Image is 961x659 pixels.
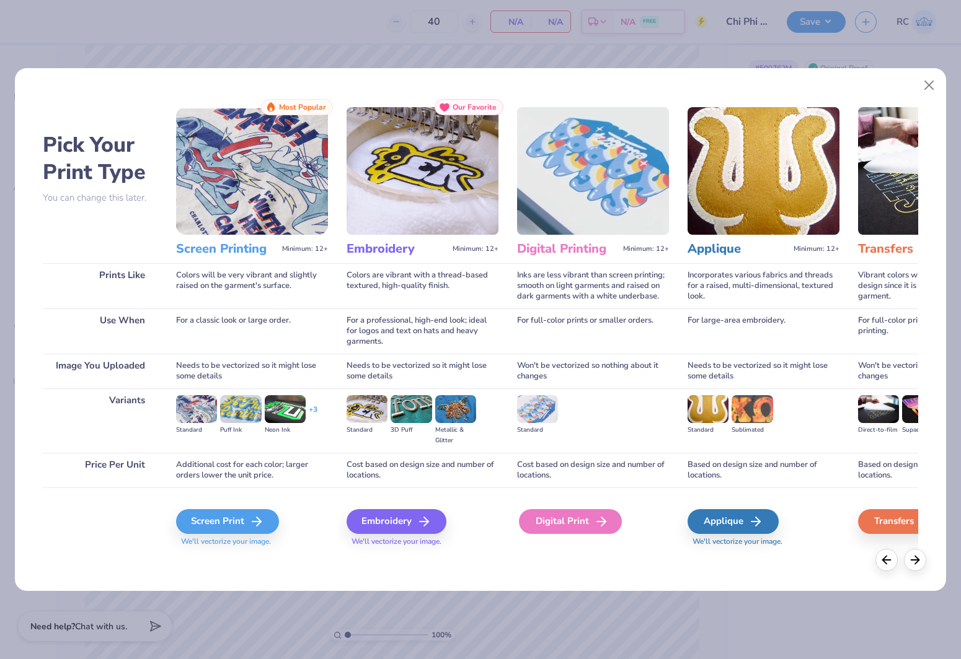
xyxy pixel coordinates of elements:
div: Incorporates various fabrics and threads for a raised, multi-dimensional, textured look. [688,263,839,308]
img: Supacolor [902,395,943,422]
div: Inks are less vibrant than screen printing; smooth on light garments and raised on dark garments ... [517,263,669,308]
div: Direct-to-film [858,425,899,435]
img: Sublimated [732,395,773,422]
span: We'll vectorize your image. [347,536,498,547]
span: We'll vectorize your image. [688,536,839,547]
img: Neon Ink [265,395,306,422]
span: Minimum: 12+ [453,245,498,253]
img: Puff Ink [220,395,261,422]
img: Standard [176,395,217,422]
div: Applique [688,509,779,534]
div: For a professional, high-end look; ideal for logos and text on hats and heavy garments. [347,308,498,354]
div: Variants [43,388,157,452]
div: For full-color prints or smaller orders. [517,308,669,354]
div: Cost based on design size and number of locations. [517,453,669,487]
h3: Embroidery [347,241,448,257]
div: 3D Puff [391,425,432,435]
div: Standard [347,425,387,435]
img: Standard [517,395,558,422]
div: Transfers [858,509,949,534]
div: Image You Uploaded [43,354,157,388]
div: Neon Ink [265,425,306,435]
div: Sublimated [732,425,773,435]
span: Minimum: 12+ [282,245,328,253]
h3: Screen Printing [176,241,277,257]
img: Applique [688,107,839,235]
div: Additional cost for each color; larger orders lower the unit price. [176,453,328,487]
div: Puff Ink [220,425,261,435]
div: Prints Like [43,263,157,308]
p: You can change this later. [43,193,157,203]
div: Standard [517,425,558,435]
img: Standard [347,395,387,422]
img: Metallic & Glitter [435,395,476,422]
div: Standard [688,425,728,435]
div: Metallic & Glitter [435,425,476,446]
span: We'll vectorize your image. [176,536,328,547]
span: Minimum: 12+ [623,245,669,253]
img: Standard [688,395,728,422]
span: Minimum: 12+ [794,245,839,253]
img: 3D Puff [391,395,432,422]
div: Needs to be vectorized so it might lose some details [688,354,839,388]
div: Based on design size and number of locations. [688,453,839,487]
div: Cost based on design size and number of locations. [347,453,498,487]
div: Won't be vectorized so nothing about it changes [517,354,669,388]
div: For large-area embroidery. [688,308,839,354]
div: Supacolor [902,425,943,435]
img: Direct-to-film [858,395,899,422]
div: Use When [43,308,157,354]
div: Colors are vibrant with a thread-based textured, high-quality finish. [347,263,498,308]
div: Screen Print [176,509,279,534]
img: Screen Printing [176,107,328,235]
div: Price Per Unit [43,453,157,487]
div: For a classic look or large order. [176,308,328,354]
h3: Applique [688,241,789,257]
div: Needs to be vectorized so it might lose some details [347,354,498,388]
div: Needs to be vectorized so it might lose some details [176,354,328,388]
div: Colors will be very vibrant and slightly raised on the garment's surface. [176,263,328,308]
div: Digital Print [519,509,622,534]
span: Most Popular [279,103,326,111]
h3: Transfers [858,241,959,257]
button: Close [918,74,941,97]
div: + 3 [309,404,317,426]
div: Embroidery [347,509,446,534]
div: Standard [176,425,217,435]
img: Embroidery [347,107,498,235]
h2: Pick Your Print Type [43,131,157,186]
img: Digital Printing [517,107,669,235]
span: Our Favorite [453,103,497,111]
h3: Digital Printing [517,241,618,257]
